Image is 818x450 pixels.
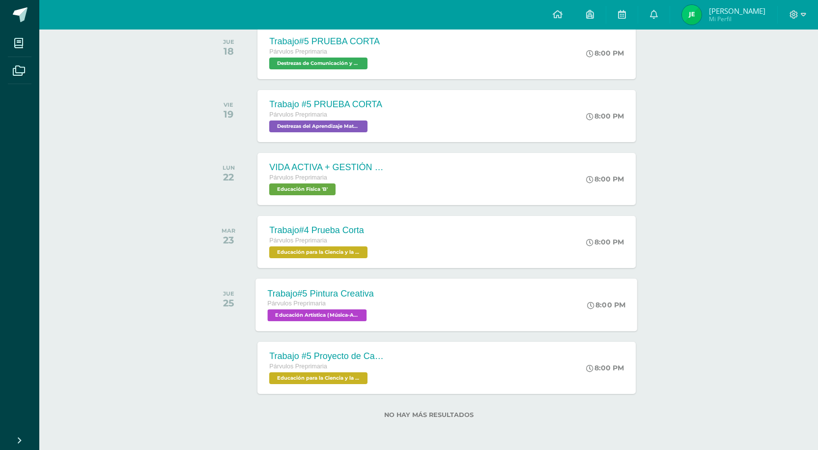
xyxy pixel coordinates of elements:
[586,49,624,58] div: 8:00 PM
[268,309,367,321] span: Educación Artística (Música-Artes Visuales) 'B'
[709,6,765,16] span: [PERSON_NAME]
[222,227,235,234] div: MAR
[268,288,374,299] div: Trabajo#5 Pintura Creativa
[269,36,380,47] div: Trabajo#5 PRUEBA CORTA
[222,234,235,246] div: 23
[269,120,367,132] span: Destrezas del Aprendizaje Matemático 'B'
[586,112,624,120] div: 8:00 PM
[269,48,327,55] span: Párvulos Preprimaria
[586,175,624,183] div: 8:00 PM
[586,238,624,246] div: 8:00 PM
[269,183,336,195] span: Educación Física 'B'
[223,297,234,309] div: 25
[223,45,234,57] div: 18
[268,300,326,307] span: Párvulos Preprimaria
[206,411,651,419] label: No hay más resultados
[586,363,624,372] div: 8:00 PM
[269,111,327,118] span: Párvulos Preprimaria
[269,58,367,69] span: Destrezas de Comunicación y Lenguaje 'B'
[269,237,327,244] span: Párvulos Preprimaria
[269,372,367,384] span: Educación para la Ciencia y la Ciudadanía 'B'
[223,38,234,45] div: JUE
[223,290,234,297] div: JUE
[588,300,626,309] div: 8:00 PM
[269,246,367,258] span: Educación para la Ciencia y la Ciudadanía 'B'
[269,225,370,236] div: Trabajo#4 Prueba Corta
[223,171,235,183] div: 22
[269,99,382,110] div: Trabajo #5 PRUEBA CORTA
[224,101,233,108] div: VIE
[682,5,702,25] img: c007f0e6d657d91ff81b72d4617e8283.png
[709,15,765,23] span: Mi Perfil
[269,174,327,181] span: Párvulos Preprimaria
[269,162,387,173] div: VIDA ACTIVA + GESTIÓN DE RIESGO
[269,351,387,361] div: Trabajo #5 Proyecto de Castorcitos
[269,363,327,370] span: Párvulos Preprimaria
[224,108,233,120] div: 19
[223,164,235,171] div: LUN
